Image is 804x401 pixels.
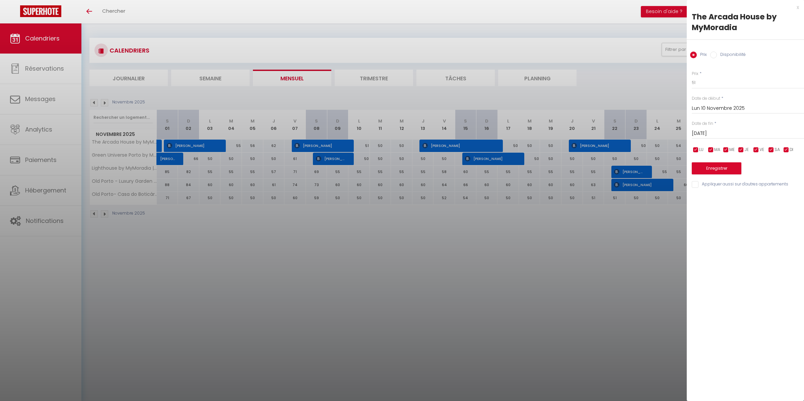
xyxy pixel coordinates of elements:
span: VE [759,147,764,153]
button: Ouvrir le widget de chat LiveChat [5,3,25,23]
span: DI [790,147,793,153]
span: JE [744,147,749,153]
label: Disponibilité [717,52,746,59]
span: MA [714,147,720,153]
label: Date de fin [692,121,713,127]
div: x [687,3,799,11]
span: LU [699,147,703,153]
label: Prix [692,71,698,77]
label: Prix [697,52,707,59]
label: Date de début [692,95,720,102]
iframe: Chat [776,371,799,396]
span: ME [729,147,735,153]
span: SA [775,147,780,153]
div: The Arcada House by MyMoradia [692,11,799,33]
button: Enregistrer [692,162,741,174]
